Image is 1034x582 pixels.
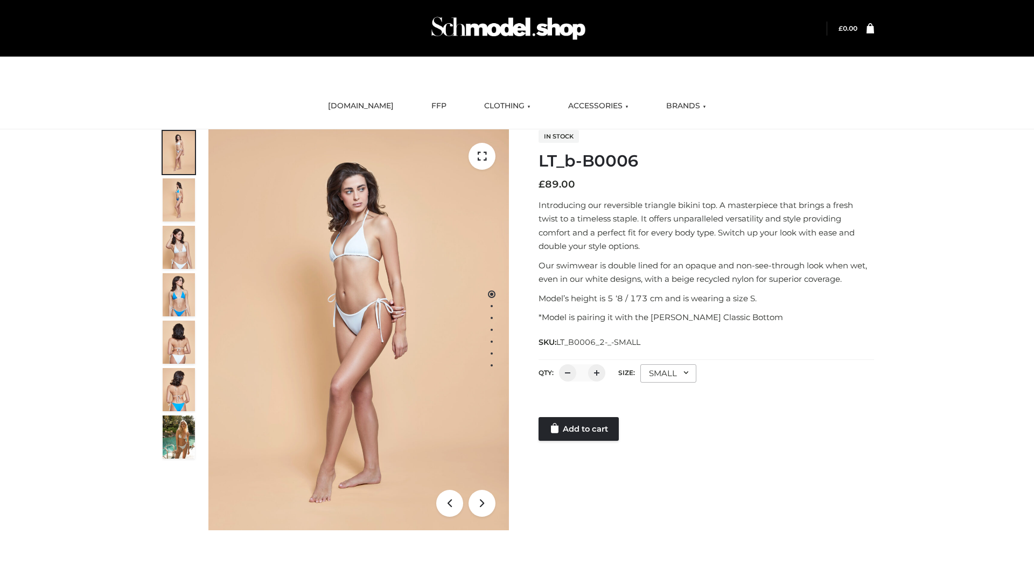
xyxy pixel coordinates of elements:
[539,292,874,306] p: Model’s height is 5 ‘8 / 173 cm and is wearing a size S.
[163,368,195,411] img: ArielClassicBikiniTop_CloudNine_AzureSky_OW114ECO_8-scaled.jpg
[163,415,195,459] img: Arieltop_CloudNine_AzureSky2.jpg
[163,273,195,316] img: ArielClassicBikiniTop_CloudNine_AzureSky_OW114ECO_4-scaled.jpg
[640,364,696,383] div: SMALL
[208,129,509,530] img: ArielClassicBikiniTop_CloudNine_AzureSky_OW114ECO_1
[539,310,874,324] p: *Model is pairing it with the [PERSON_NAME] Classic Bottom
[839,24,843,32] span: £
[556,337,640,347] span: LT_B0006_2-_-SMALL
[163,178,195,221] img: ArielClassicBikiniTop_CloudNine_AzureSky_OW114ECO_2-scaled.jpg
[539,130,579,143] span: In stock
[618,369,635,377] label: Size:
[539,369,554,377] label: QTY:
[163,131,195,174] img: ArielClassicBikiniTop_CloudNine_AzureSky_OW114ECO_1-scaled.jpg
[428,7,589,50] img: Schmodel Admin 964
[539,151,874,171] h1: LT_b-B0006
[476,94,539,118] a: CLOTHING
[163,226,195,269] img: ArielClassicBikiniTop_CloudNine_AzureSky_OW114ECO_3-scaled.jpg
[539,417,619,441] a: Add to cart
[539,178,545,190] span: £
[163,321,195,364] img: ArielClassicBikiniTop_CloudNine_AzureSky_OW114ECO_7-scaled.jpg
[539,259,874,286] p: Our swimwear is double lined for an opaque and non-see-through look when wet, even in our white d...
[320,94,402,118] a: [DOMAIN_NAME]
[539,336,641,349] span: SKU:
[658,94,714,118] a: BRANDS
[423,94,455,118] a: FFP
[539,178,575,190] bdi: 89.00
[839,24,857,32] a: £0.00
[560,94,637,118] a: ACCESSORIES
[539,198,874,253] p: Introducing our reversible triangle bikini top. A masterpiece that brings a fresh twist to a time...
[839,24,857,32] bdi: 0.00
